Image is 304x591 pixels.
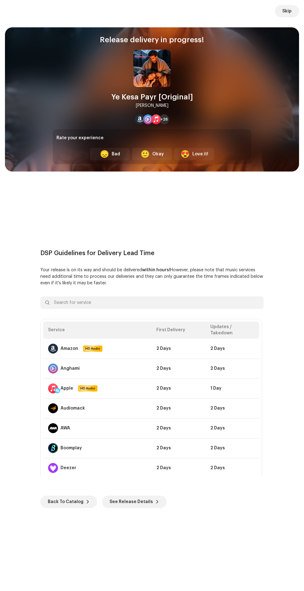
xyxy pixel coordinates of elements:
[60,465,76,470] div: Deezer
[133,50,171,87] img: 918290b8-559c-4ba7-9372-38915c52d00d
[60,386,73,391] div: Apple
[151,418,205,438] td: 2 Days
[142,268,170,272] b: within hours!
[151,438,205,458] td: 2 Days
[181,150,190,158] div: 😍
[40,496,97,508] button: Back To Catalog
[60,366,80,371] div: Anghami
[151,322,205,339] th: First Delivery
[84,346,102,351] span: HD Audio
[205,438,259,458] td: 2 Days
[151,458,205,478] td: 2 Days
[60,346,78,351] div: Amazon
[43,322,151,339] th: Service
[79,386,97,391] span: HD Audio
[40,296,264,309] input: Search for service
[112,151,120,158] div: Bad
[205,359,259,378] td: 2 Days
[151,378,205,398] td: 2 Days
[151,359,205,378] td: 2 Days
[56,136,104,140] span: Rate your experience
[100,150,109,158] div: 😞
[151,398,205,418] td: 2 Days
[40,267,264,286] p: Your release is on its way and should be delivered However, please note that music services need ...
[275,5,299,17] button: Skip
[205,339,259,359] td: 2 Days
[102,496,167,508] button: See Release Details
[192,151,208,158] div: Love it!
[136,102,168,109] div: [PERSON_NAME]
[100,35,204,45] div: Release delivery in progress!
[160,117,168,122] span: +26
[141,150,150,158] div: 🙂
[282,5,292,17] span: Skip
[60,426,70,431] div: AWA
[205,398,259,418] td: 2 Days
[110,496,153,508] span: See Release Details
[151,339,205,359] td: 2 Days
[48,496,83,508] span: Back To Catalog
[40,250,264,257] div: DSP Guidelines for Delivery Lead Time
[205,458,259,478] td: 2 Days
[111,92,193,102] div: Ye Kesa Payr [Original]
[205,378,259,398] td: 1 Day
[60,446,82,451] div: Boomplay
[205,418,259,438] td: 2 Days
[60,406,85,411] div: Audiomack
[152,151,164,158] div: Okay
[205,322,259,339] th: Updates / Takedown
